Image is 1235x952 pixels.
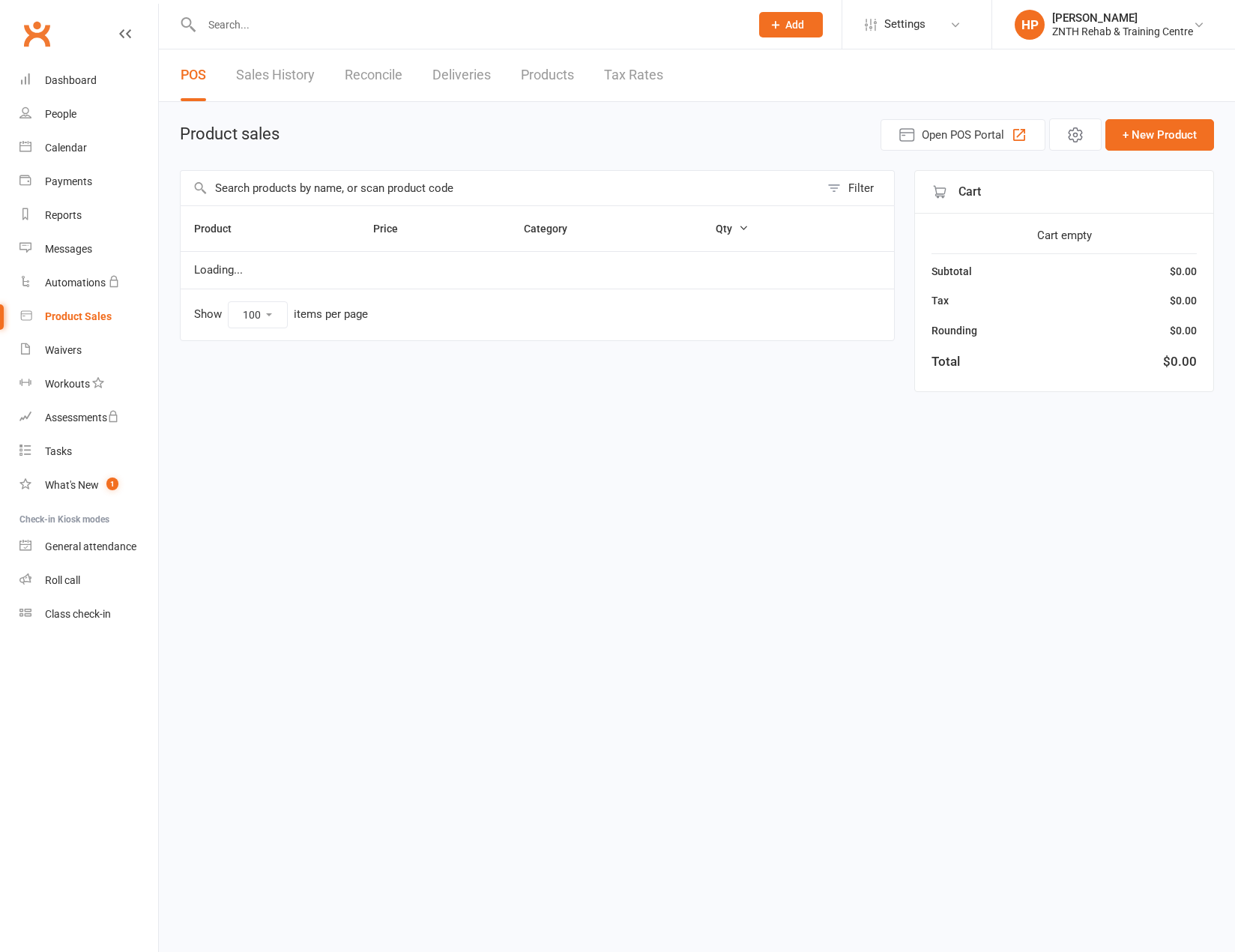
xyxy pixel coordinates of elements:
a: Roll call [19,564,158,597]
div: Subtotal [931,263,972,280]
span: Add [785,19,804,31]
div: Cart [915,171,1213,214]
button: Filter [820,171,894,205]
div: Messages [45,243,92,255]
div: $0.00 [1163,352,1197,372]
a: Reports [19,199,158,232]
span: 1 [106,477,118,490]
button: Open POS Portal [881,119,1045,151]
a: What's New1 [19,469,158,502]
a: Workouts [19,367,158,401]
div: HP [1015,10,1045,40]
input: Search products by name, or scan product code [181,171,820,205]
div: Total [931,352,960,372]
a: Class kiosk mode [19,597,158,631]
div: $0.00 [1170,263,1197,280]
button: Product [194,220,248,238]
a: Automations [19,266,158,300]
div: Waivers [45,344,82,356]
div: Automations [45,277,106,289]
button: + New Product [1105,119,1214,151]
a: Reconcile [345,49,402,101]
input: Search... [197,14,740,35]
div: Dashboard [45,74,97,86]
div: items per page [294,308,368,321]
a: People [19,97,158,131]
span: Open POS Portal [922,126,1004,144]
div: Tasks [45,445,72,457]
a: Calendar [19,131,158,165]
div: People [45,108,76,120]
button: Add [759,12,823,37]
div: Reports [45,209,82,221]
button: Qty [716,220,749,238]
div: Calendar [45,142,87,154]
div: Product Sales [45,310,112,322]
button: Price [373,220,414,238]
td: Loading... [181,251,894,289]
a: Clubworx [18,15,55,52]
a: Waivers [19,334,158,367]
div: [PERSON_NAME] [1052,11,1193,25]
div: $0.00 [1170,292,1197,309]
div: Tax [931,292,949,309]
a: Tasks [19,435,158,469]
span: Qty [716,223,749,235]
div: Cart empty [931,226,1197,244]
div: Show [194,301,368,328]
div: What's New [45,479,99,491]
a: General attendance kiosk mode [19,530,158,564]
div: Filter [848,179,874,197]
div: Assessments [45,412,119,424]
a: Deliveries [432,49,491,101]
div: General attendance [45,540,136,552]
a: Sales History [236,49,315,101]
div: Class check-in [45,608,111,620]
a: Messages [19,232,158,266]
span: Product [194,223,248,235]
div: $0.00 [1170,322,1197,339]
a: Products [521,49,574,101]
a: Dashboard [19,64,158,97]
span: Settings [884,7,926,41]
div: Payments [45,175,92,187]
div: ZNTH Rehab & Training Centre [1052,25,1193,38]
span: Price [373,223,414,235]
div: Roll call [45,574,80,586]
div: Workouts [45,378,90,390]
span: Category [524,223,584,235]
a: Payments [19,165,158,199]
a: Tax Rates [604,49,663,101]
h1: Product sales [180,125,280,143]
a: Product Sales [19,300,158,334]
a: POS [181,49,206,101]
a: Assessments [19,401,158,435]
div: Rounding [931,322,977,339]
button: Category [524,220,584,238]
